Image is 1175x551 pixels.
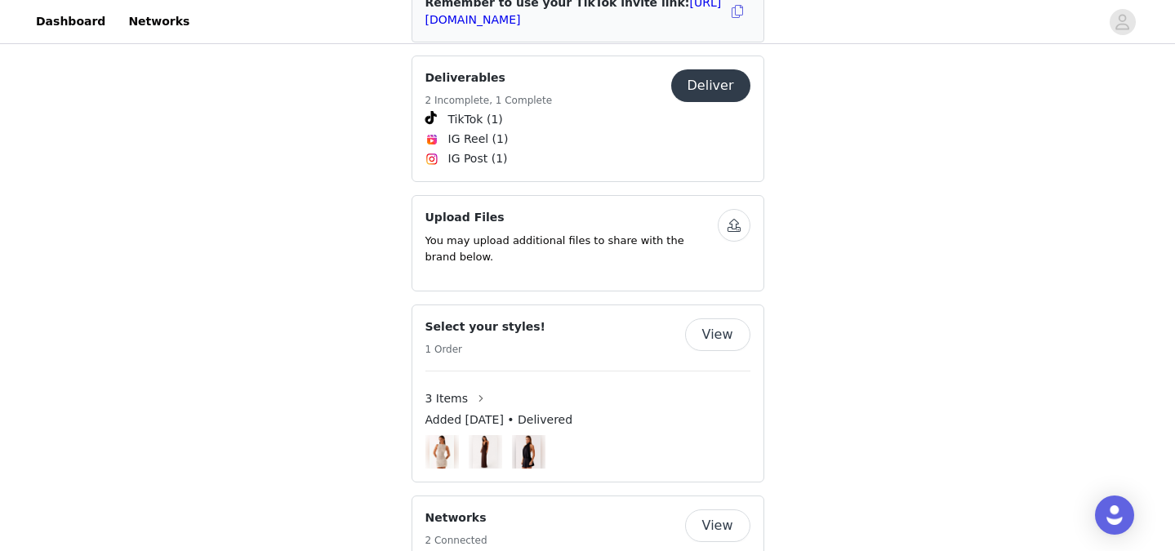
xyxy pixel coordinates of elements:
[26,3,115,40] a: Dashboard
[425,153,438,166] img: Instagram Icon
[448,150,508,167] span: IG Post (1)
[685,509,750,542] button: View
[425,390,469,407] span: 3 Items
[425,533,487,548] h5: 2 Connected
[1115,9,1130,35] div: avatar
[473,435,497,469] img: Game Player Maxi Dress - Chocolate
[1095,495,1134,535] div: Open Intercom Messenger
[671,69,750,102] button: Deliver
[425,509,487,527] h4: Networks
[429,435,454,469] img: Miracle Beaded Crochet Mini Dress - Ivory
[512,431,545,473] img: Image Background Blur
[469,431,502,473] img: Image Background Blur
[425,69,553,87] h4: Deliverables
[516,435,541,469] img: Valor Mini Dress - Black
[425,233,718,264] p: You may upload additional files to share with the brand below.
[118,3,199,40] a: Networks
[425,318,545,335] h4: Select your styles!
[425,342,545,357] h5: 1 Order
[448,111,503,128] span: TikTok (1)
[425,93,553,108] h5: 2 Incomplete, 1 Complete
[412,56,764,182] div: Deliverables
[412,304,764,482] div: Select your styles!
[448,131,509,148] span: IG Reel (1)
[425,133,438,146] img: Instagram Reels Icon
[425,431,459,473] img: Image Background Blur
[425,411,573,429] span: Added [DATE] • Delivered
[425,209,718,226] h4: Upload Files
[685,318,750,351] button: View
